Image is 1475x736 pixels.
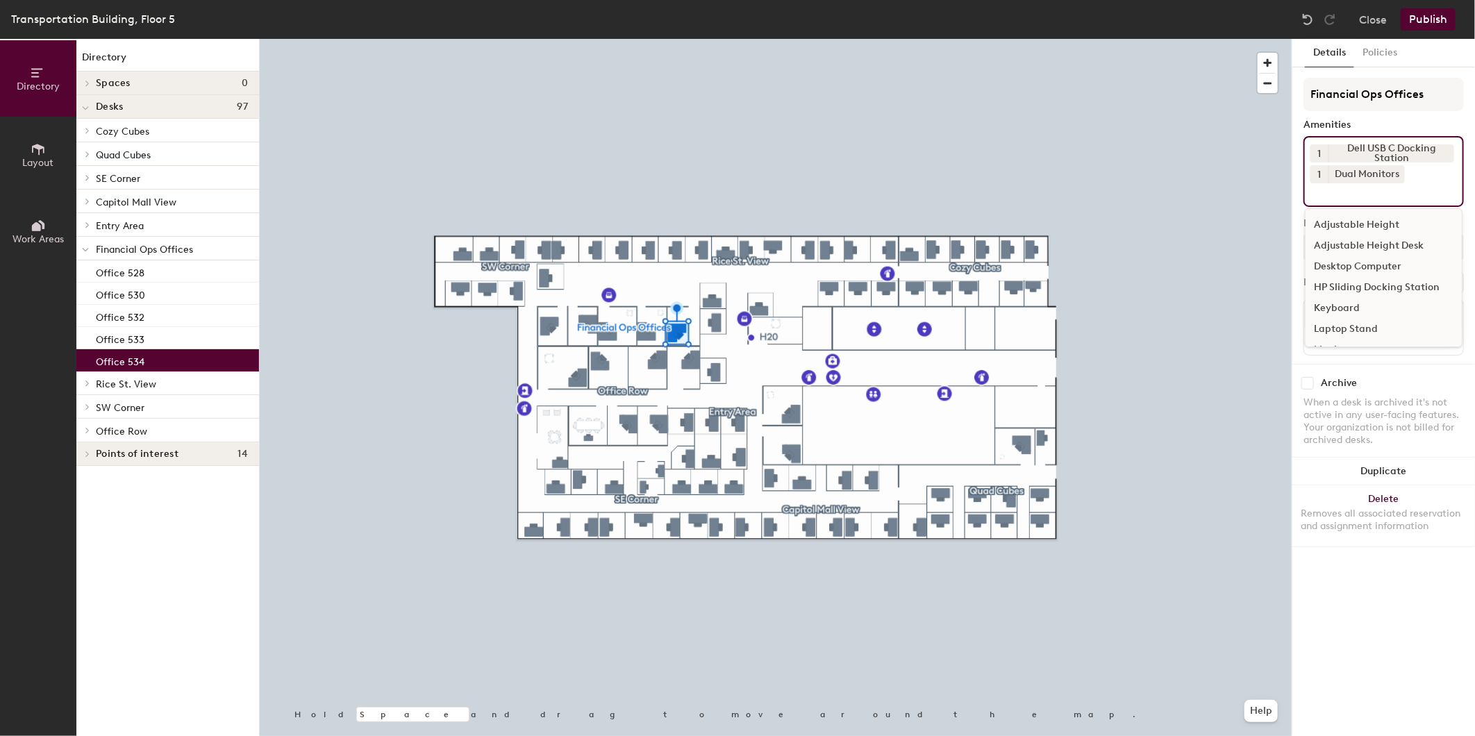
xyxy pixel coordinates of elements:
[1310,165,1328,183] button: 1
[96,426,147,437] span: Office Row
[96,352,144,368] p: Office 534
[1310,144,1328,162] button: 1
[1306,298,1462,319] div: Keyboard
[1244,700,1278,722] button: Help
[237,449,248,460] span: 14
[1305,39,1354,67] button: Details
[1306,340,1462,360] div: Monitor
[1306,215,1462,235] div: Adjustable Height
[96,244,193,256] span: Financial Ops Offices
[76,50,259,72] h1: Directory
[1306,319,1462,340] div: Laptop Stand
[237,101,248,112] span: 97
[96,402,144,414] span: SW Corner
[1303,396,1464,446] div: When a desk is archived it's not active in any user-facing features. Your organization is not bil...
[1318,167,1322,182] span: 1
[96,126,149,137] span: Cozy Cubes
[1301,508,1467,533] div: Removes all associated reservation and assignment information
[1292,458,1475,485] button: Duplicate
[12,233,64,245] span: Work Areas
[1303,235,1464,260] button: Assigned
[17,81,60,92] span: Directory
[96,449,178,460] span: Points of interest
[1306,277,1462,298] div: HP Sliding Docking Station
[96,308,144,324] p: Office 532
[1323,12,1337,26] img: Redo
[96,285,145,301] p: Office 530
[1354,39,1406,67] button: Policies
[1306,235,1462,256] div: Adjustable Height Desk
[1303,218,1464,229] div: Desk Type
[96,149,151,161] span: Quad Cubes
[1321,378,1357,389] div: Archive
[1306,256,1462,277] div: Desktop Computer
[96,378,156,390] span: Rice St. View
[1303,119,1464,131] div: Amenities
[1328,144,1454,162] div: Dell USB C Docking Station
[1301,12,1315,26] img: Undo
[96,101,123,112] span: Desks
[96,263,144,279] p: Office 528
[242,78,248,89] span: 0
[1318,147,1322,161] span: 1
[1359,8,1387,31] button: Close
[11,10,175,28] div: Transportation Building, Floor 5
[23,157,54,169] span: Layout
[96,196,176,208] span: Capitol Mall View
[96,330,144,346] p: Office 533
[96,220,144,232] span: Entry Area
[1303,277,1330,288] div: Desks
[96,173,140,185] span: SE Corner
[96,78,131,89] span: Spaces
[1292,485,1475,546] button: DeleteRemoves all associated reservation and assignment information
[1328,165,1405,183] div: Dual Monitors
[1401,8,1456,31] button: Publish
